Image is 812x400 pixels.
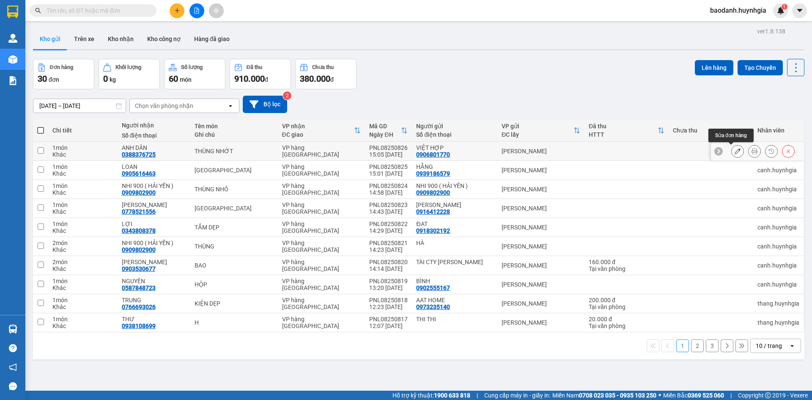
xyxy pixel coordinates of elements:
div: LOAN [122,163,186,170]
div: VP nhận [282,123,354,130]
div: 0902555167 [416,284,450,291]
div: PNL08250819 [369,278,408,284]
div: 1 món [52,221,113,227]
div: VP hàng [GEOGRAPHIC_DATA] [282,182,361,196]
div: Tại văn phòng [589,303,664,310]
span: 0 [103,74,108,84]
div: 0906801770 [416,151,450,158]
div: Khác [52,208,113,215]
div: VIỆT HỢP [416,144,493,151]
span: | [477,391,478,400]
div: Đơn hàng [50,64,73,70]
div: [PERSON_NAME] [502,205,580,212]
button: Kho gửi [33,29,67,49]
span: 910.000 [234,74,265,84]
sup: 1 [782,4,787,10]
div: TẮM DẸP [195,224,274,231]
div: 0918302192 [416,227,450,234]
div: PNL08250818 [369,297,408,303]
th: Toggle SortBy [365,119,412,142]
div: 13:20 [DATE] [369,284,408,291]
div: 1 món [52,182,113,189]
span: đơn [49,76,59,83]
div: Khác [52,323,113,329]
span: message [9,382,17,390]
span: 30 [38,74,47,84]
div: 2 món [52,240,113,246]
div: 2 món [52,259,113,265]
span: Miền Bắc [663,391,724,400]
div: 0916412228 [416,208,450,215]
div: TX [195,205,274,212]
div: 0909802900 [416,189,450,196]
span: plus [174,8,180,14]
div: Chưa thu [673,127,749,134]
div: 1 món [52,278,113,284]
button: file-add [189,3,204,18]
div: Khác [52,303,113,310]
div: 0939186579 [416,170,450,177]
button: Trên xe [67,29,101,49]
div: PNL08250824 [369,182,408,189]
th: Toggle SortBy [584,119,668,142]
span: 1 [783,4,786,10]
div: 0587848723 [122,284,156,291]
div: VP hàng [GEOGRAPHIC_DATA] [282,259,361,272]
div: Khác [52,227,113,234]
div: NHI 900 ( HẢI YẾN ) [122,182,186,189]
div: Khác [52,189,113,196]
span: đ [265,76,268,83]
input: Tìm tên, số ĐT hoặc mã đơn [47,6,146,15]
div: Sửa đơn hàng [731,145,744,157]
div: VP hàng [GEOGRAPHIC_DATA] [282,163,361,177]
span: question-circle [9,344,17,352]
div: 0903530677 [122,265,156,272]
button: caret-down [792,3,807,18]
div: Mã GD [369,123,401,130]
div: PNL08250817 [369,316,408,323]
div: VP hàng [GEOGRAPHIC_DATA] [282,221,361,234]
div: LÂM VŨ [416,201,493,208]
div: ĐC giao [282,131,354,138]
button: 2 [691,339,704,352]
div: Người gửi [416,123,493,130]
div: Đã thu [247,64,262,70]
span: copyright [765,392,771,398]
th: Toggle SortBy [497,119,584,142]
div: Chọn văn phòng nhận [135,102,193,110]
div: [PERSON_NAME] [502,148,580,154]
div: Khác [52,246,113,253]
div: THÙNG NHỎ [195,186,274,193]
span: Hỗ trợ kỹ thuật: [392,391,470,400]
th: Toggle SortBy [278,119,365,142]
div: PNL08250821 [369,240,408,246]
span: search [35,8,41,14]
div: 0973235140 [416,303,450,310]
div: canh.huynhgia [757,262,799,269]
span: aim [213,8,219,14]
span: Miền Nam [552,391,656,400]
div: 1 món [52,316,113,323]
div: PNL08250823 [369,201,408,208]
div: PNL08250825 [369,163,408,170]
div: 14:14 [DATE] [369,265,408,272]
div: Sửa đơn hàng [708,129,754,142]
div: Người nhận [122,122,186,129]
button: Kho nhận [101,29,140,49]
svg: open [789,342,796,349]
div: TX [195,167,274,174]
div: Tại văn phòng [589,323,664,329]
div: 0388376725 [122,151,156,158]
div: 160.000 đ [589,259,664,265]
div: 0938108699 [122,323,156,329]
div: ĐẠT [416,221,493,227]
div: 12:07 [DATE] [369,323,408,329]
div: THÙNG NHỚT [195,148,274,154]
span: | [730,391,732,400]
img: icon-new-feature [777,7,785,14]
button: Số lượng60món [164,59,225,89]
div: 200.000 đ [589,297,664,303]
div: canh.huynhgia [757,167,799,174]
sup: 2 [283,91,291,100]
div: 20.000 đ [589,316,664,323]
